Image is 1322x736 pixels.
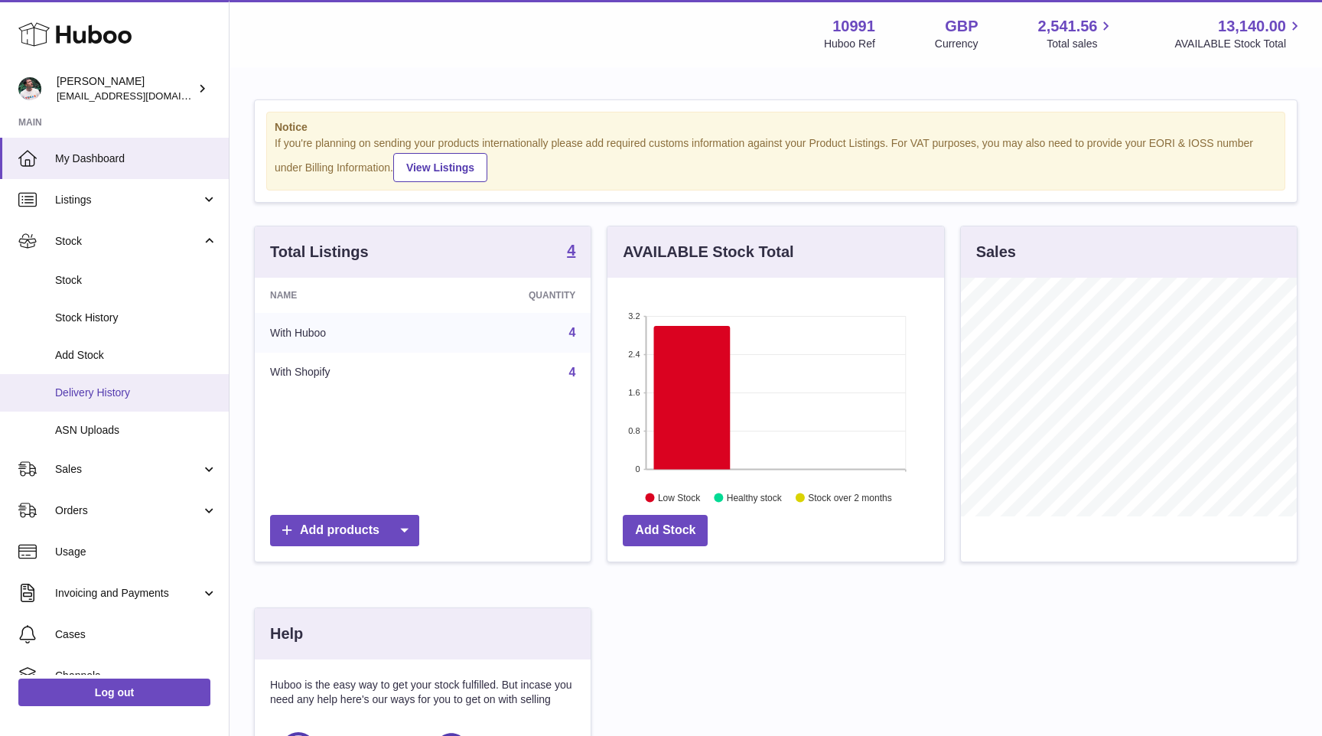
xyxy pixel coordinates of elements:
[55,545,217,559] span: Usage
[55,193,201,207] span: Listings
[55,462,201,477] span: Sales
[55,669,217,683] span: Channels
[275,120,1277,135] strong: Notice
[1047,37,1115,51] span: Total sales
[55,273,217,288] span: Stock
[629,426,640,435] text: 0.8
[1174,37,1304,51] span: AVAILABLE Stock Total
[567,243,575,261] a: 4
[629,388,640,397] text: 1.6
[275,136,1277,182] div: If you're planning on sending your products internationally please add required customs informati...
[57,90,225,102] span: [EMAIL_ADDRESS][DOMAIN_NAME]
[55,348,217,363] span: Add Stock
[270,678,575,707] p: Huboo is the easy way to get your stock fulfilled. But incase you need any help here's our ways f...
[1174,16,1304,51] a: 13,140.00 AVAILABLE Stock Total
[809,492,892,503] text: Stock over 2 months
[255,278,436,313] th: Name
[568,366,575,379] a: 4
[55,586,201,601] span: Invoicing and Payments
[393,153,487,182] a: View Listings
[1218,16,1286,37] span: 13,140.00
[629,350,640,359] text: 2.4
[270,624,303,644] h3: Help
[623,242,793,262] h3: AVAILABLE Stock Total
[636,464,640,474] text: 0
[55,503,201,518] span: Orders
[436,278,591,313] th: Quantity
[55,311,217,325] span: Stock History
[945,16,978,37] strong: GBP
[55,386,217,400] span: Delivery History
[255,353,436,392] td: With Shopify
[832,16,875,37] strong: 10991
[18,77,41,100] img: timshieff@gmail.com
[255,313,436,353] td: With Huboo
[623,515,708,546] a: Add Stock
[658,492,701,503] text: Low Stock
[567,243,575,258] strong: 4
[727,492,783,503] text: Healthy stock
[55,234,201,249] span: Stock
[55,627,217,642] span: Cases
[57,74,194,103] div: [PERSON_NAME]
[270,242,369,262] h3: Total Listings
[18,679,210,706] a: Log out
[824,37,875,51] div: Huboo Ref
[1038,16,1098,37] span: 2,541.56
[1038,16,1115,51] a: 2,541.56 Total sales
[976,242,1016,262] h3: Sales
[935,37,978,51] div: Currency
[55,151,217,166] span: My Dashboard
[629,311,640,321] text: 3.2
[55,423,217,438] span: ASN Uploads
[270,515,419,546] a: Add products
[568,326,575,339] a: 4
